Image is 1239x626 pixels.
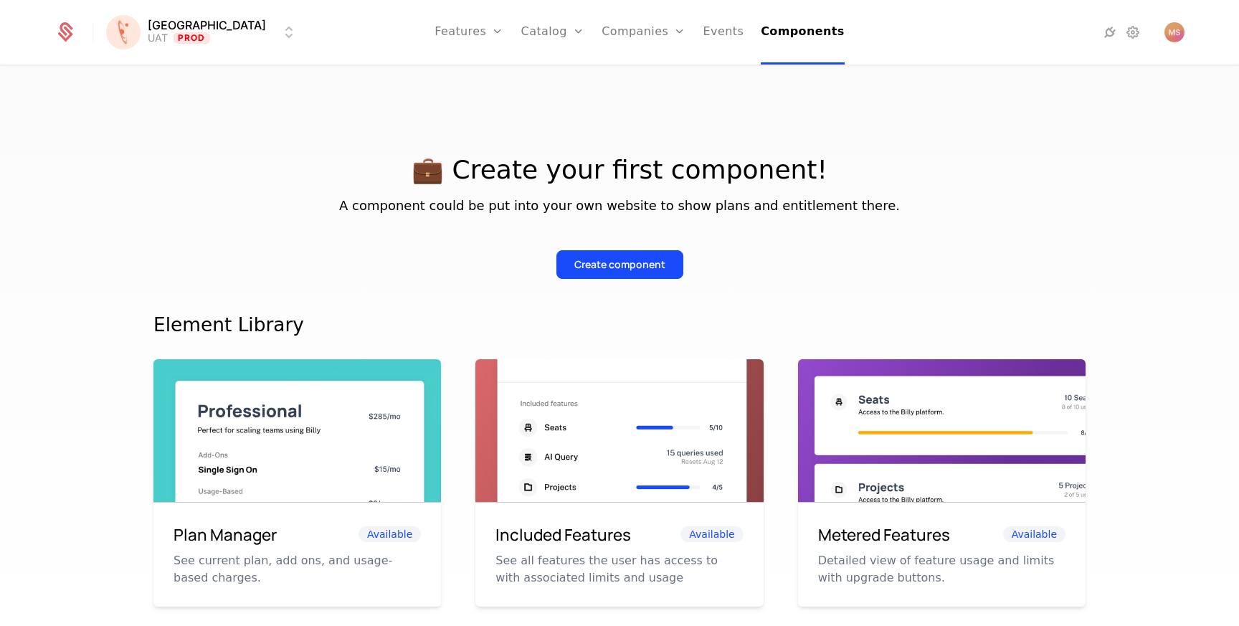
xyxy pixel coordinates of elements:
div: UAT [148,31,168,45]
button: Select environment [110,16,298,48]
span: Available [359,526,421,542]
h6: Plan Manager [174,523,277,547]
h6: Included Features [495,523,631,547]
p: 💼 Create your first component! [153,156,1086,184]
div: Create component [574,257,665,272]
span: Prod [174,32,210,44]
img: Florence [106,15,141,49]
span: Available [1003,526,1065,542]
p: A component could be put into your own website to show plans and entitlement there. [153,196,1086,216]
h6: Metered Features [818,523,950,547]
img: Mladen Stojanovic [1164,22,1185,42]
p: See current plan, add ons, and usage-based charges. [174,552,421,587]
button: Create component [556,250,683,279]
a: Settings [1124,24,1141,41]
span: [GEOGRAPHIC_DATA] [148,19,266,31]
p: See all features the user has access to with associated limits and usage [495,552,743,587]
a: Integrations [1101,24,1119,41]
div: Element Library [153,313,1086,336]
button: Open user button [1164,22,1185,42]
p: Detailed view of feature usage and limits with upgrade buttons. [818,552,1065,587]
span: Available [680,526,743,542]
